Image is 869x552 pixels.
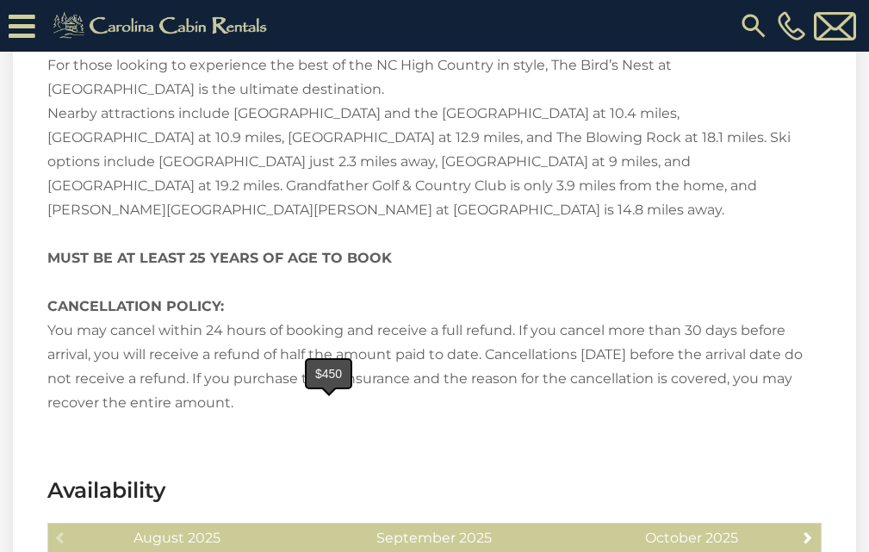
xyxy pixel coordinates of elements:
[801,530,815,544] span: Next
[798,526,819,548] a: Next
[459,530,492,546] span: 2025
[307,360,351,388] div: $450
[738,10,769,41] img: search-regular.svg
[188,530,220,546] span: 2025
[44,9,282,43] img: Khaki-logo.png
[773,11,810,40] a: [PHONE_NUMBER]
[645,530,702,546] span: October
[47,250,392,314] strong: MUST BE AT LEAST 25 YEARS OF AGE TO BOOK CANCELLATION POLICY:
[133,530,184,546] span: August
[47,475,822,505] h3: Availability
[376,530,456,546] span: September
[705,530,738,546] span: 2025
